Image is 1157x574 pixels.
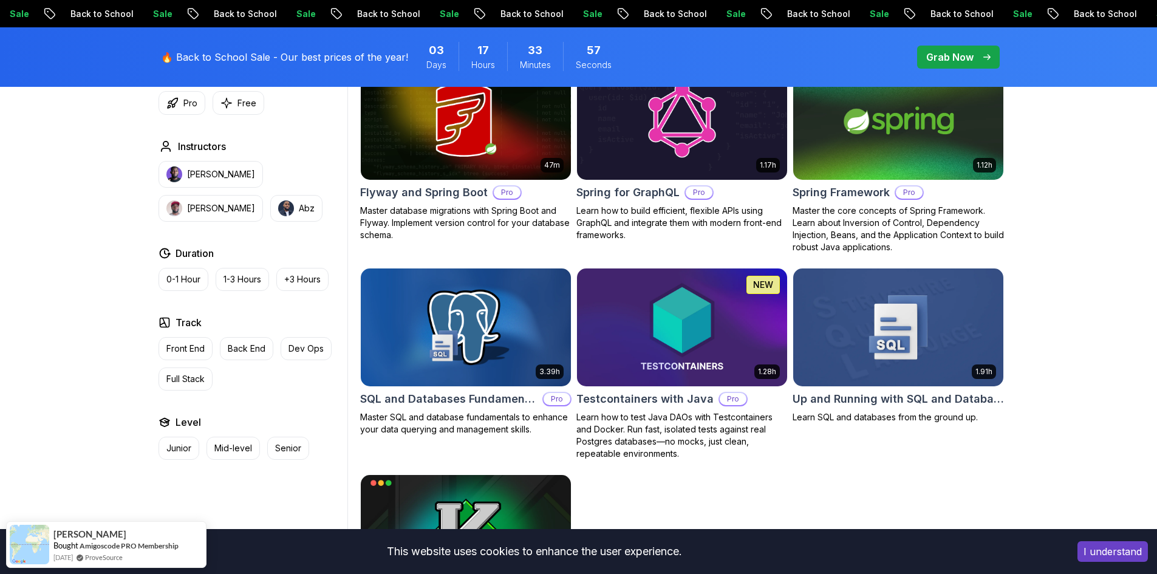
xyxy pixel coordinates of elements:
[228,343,265,355] p: Back End
[166,200,182,216] img: instructor img
[206,437,260,460] button: Mid-level
[793,205,1004,253] p: Master the core concepts of Spring Framework. Learn about Inversion of Control, Dependency Inject...
[159,367,213,391] button: Full Stack
[428,8,467,20] p: Sale
[360,62,572,242] a: Flyway and Spring Boot card47mFlyway and Spring BootProMaster database migrations with Spring Boo...
[632,8,715,20] p: Back to School
[576,205,788,241] p: Learn how to build efficient, flexible APIs using GraphQL and integrate them with modern front-en...
[494,186,520,199] p: Pro
[926,50,974,64] p: Grab Now
[686,186,712,199] p: Pro
[776,8,858,20] p: Back to School
[285,8,324,20] p: Sale
[1062,8,1145,20] p: Back to School
[275,442,301,454] p: Senior
[577,268,787,386] img: Testcontainers with Java card
[267,437,309,460] button: Senior
[159,337,213,360] button: Front End
[237,97,256,109] p: Free
[896,186,923,199] p: Pro
[477,42,489,59] span: 17 Hours
[159,437,199,460] button: Junior
[214,442,252,454] p: Mid-level
[220,337,273,360] button: Back End
[520,59,551,71] span: Minutes
[919,8,1002,20] p: Back to School
[544,393,570,405] p: Pro
[576,59,612,71] span: Seconds
[53,541,78,550] span: Bought
[159,161,263,188] button: instructor img[PERSON_NAME]
[793,391,1004,408] h2: Up and Running with SQL and Databases
[793,62,1004,254] a: Spring Framework card1.12hSpring FrameworkProMaster the core concepts of Spring Framework. Learn ...
[159,195,263,222] button: instructor img[PERSON_NAME]
[183,97,197,109] p: Pro
[176,315,202,330] h2: Track
[758,367,776,377] p: 1.28h
[178,139,226,154] h2: Instructors
[793,184,890,201] h2: Spring Framework
[544,160,560,170] p: 47m
[276,268,329,291] button: +3 Hours
[793,63,1003,180] img: Spring Framework card
[361,268,571,386] img: SQL and Databases Fundamentals card
[166,166,182,182] img: instructor img
[213,91,264,115] button: Free
[142,8,180,20] p: Sale
[793,268,1003,386] img: Up and Running with SQL and Databases card
[528,42,542,59] span: 33 Minutes
[166,373,205,385] p: Full Stack
[715,8,754,20] p: Sale
[572,8,610,20] p: Sale
[1002,8,1040,20] p: Sale
[161,50,408,64] p: 🔥 Back to School Sale - Our best prices of the year!
[284,273,321,285] p: +3 Hours
[216,268,269,291] button: 1-3 Hours
[159,268,208,291] button: 0-1 Hour
[59,8,142,20] p: Back to School
[977,160,992,170] p: 1.12h
[278,200,294,216] img: instructor img
[576,391,714,408] h2: Testcontainers with Java
[281,337,332,360] button: Dev Ops
[720,393,746,405] p: Pro
[760,160,776,170] p: 1.17h
[429,42,444,59] span: 3 Days
[288,343,324,355] p: Dev Ops
[346,8,428,20] p: Back to School
[1077,541,1148,562] button: Accept cookies
[426,59,446,71] span: Days
[202,8,285,20] p: Back to School
[166,442,191,454] p: Junior
[10,525,49,564] img: provesource social proof notification image
[360,184,488,201] h2: Flyway and Spring Boot
[80,541,179,550] a: Amigoscode PRO Membership
[9,538,1059,565] div: This website uses cookies to enhance the user experience.
[176,415,201,429] h2: Level
[187,202,255,214] p: [PERSON_NAME]
[471,59,495,71] span: Hours
[166,343,205,355] p: Front End
[360,268,572,436] a: SQL and Databases Fundamentals card3.39hSQL and Databases FundamentalsProMaster SQL and database ...
[361,63,571,180] img: Flyway and Spring Boot card
[176,246,214,261] h2: Duration
[576,62,788,242] a: Spring for GraphQL card1.17hSpring for GraphQLProLearn how to build efficient, flexible APIs usin...
[858,8,897,20] p: Sale
[53,529,126,539] span: [PERSON_NAME]
[270,195,323,222] button: instructor imgAbz
[159,91,205,115] button: Pro
[577,63,787,180] img: Spring for GraphQL card
[975,367,992,377] p: 1.91h
[166,273,200,285] p: 0-1 Hour
[793,411,1004,423] p: Learn SQL and databases from the ground up.
[187,168,255,180] p: [PERSON_NAME]
[539,367,560,377] p: 3.39h
[576,184,680,201] h2: Spring for GraphQL
[793,268,1004,423] a: Up and Running with SQL and Databases card1.91hUp and Running with SQL and DatabasesLearn SQL and...
[576,268,788,460] a: Testcontainers with Java card1.28hNEWTestcontainers with JavaProLearn how to test Java DAOs with ...
[360,391,538,408] h2: SQL and Databases Fundamentals
[85,552,123,562] a: ProveSource
[53,552,73,562] span: [DATE]
[360,411,572,436] p: Master SQL and database fundamentals to enhance your data querying and management skills.
[753,279,773,291] p: NEW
